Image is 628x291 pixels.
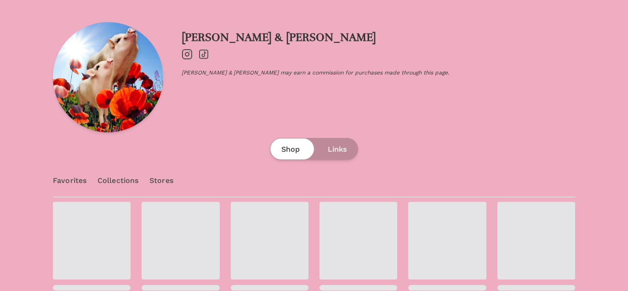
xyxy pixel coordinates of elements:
[53,165,86,197] a: Favorites
[97,165,138,197] a: Collections
[149,165,173,197] a: Stores
[182,30,376,44] a: [PERSON_NAME] & [PERSON_NAME]
[328,144,347,155] span: Links
[182,69,575,76] p: [PERSON_NAME] & [PERSON_NAME] may earn a commission for purchases made through this page.
[53,22,163,132] img: Profile picture
[281,144,300,155] span: Shop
